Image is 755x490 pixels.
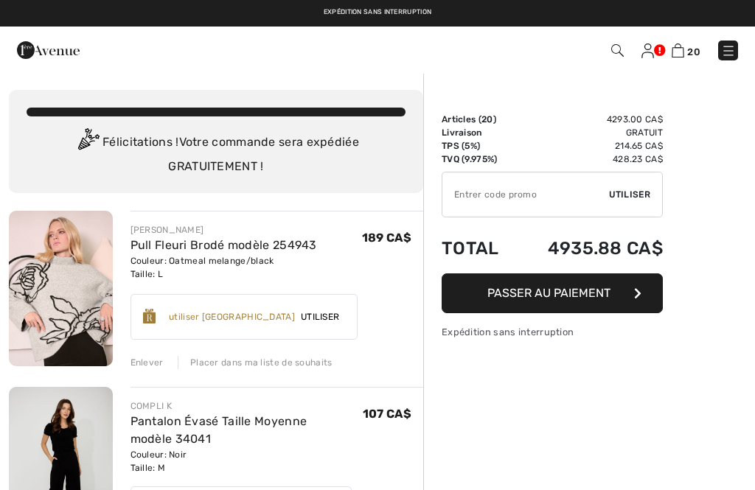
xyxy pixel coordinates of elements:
input: Code promo [442,172,609,217]
img: Panier d'achat [672,43,684,57]
button: Passer au paiement [442,273,663,313]
td: 428.23 CA$ [515,153,663,166]
div: Couleur: Noir Taille: M [131,448,363,475]
a: 20 [672,41,700,59]
span: Utiliser [295,310,345,323]
div: Couleur: Oatmeal melange/black Taille: L [131,254,317,281]
a: Pull Fleuri Brodé modèle 254943 [131,238,317,252]
img: Recherche [611,44,624,57]
img: Reward-Logo.svg [143,309,156,323]
td: 214.65 CA$ [515,139,663,153]
td: Gratuit [515,126,663,139]
td: Articles ( ) [442,113,515,126]
span: 20 [481,114,493,125]
span: Utiliser [609,188,650,201]
span: 189 CA$ [362,231,411,245]
span: 20 [687,46,700,57]
img: 1ère Avenue [17,35,80,65]
span: 107 CA$ [363,407,411,421]
img: Congratulation2.svg [73,128,102,158]
div: Expédition sans interruption [442,325,663,339]
img: Pull Fleuri Brodé modèle 254943 [9,211,113,366]
div: Enlever [131,356,164,369]
td: 4293.00 CA$ [515,113,663,126]
div: Félicitations ! Votre commande sera expédiée GRATUITEMENT ! [27,128,406,175]
td: Livraison [442,126,515,139]
td: TPS (5%) [442,139,515,153]
span: Passer au paiement [487,286,610,300]
div: COMPLI K [131,399,363,413]
a: 1ère Avenue [17,42,80,56]
td: TVQ (9.975%) [442,153,515,166]
div: utiliser [GEOGRAPHIC_DATA] [169,310,295,323]
a: Pantalon Évasé Taille Moyenne modèle 34041 [131,414,307,446]
img: Menu [721,43,736,58]
img: Mes infos [641,43,654,58]
div: Placer dans ma liste de souhaits [178,356,333,369]
td: 4935.88 CA$ [515,223,663,273]
td: Total [442,223,515,273]
div: [PERSON_NAME] [131,223,317,237]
